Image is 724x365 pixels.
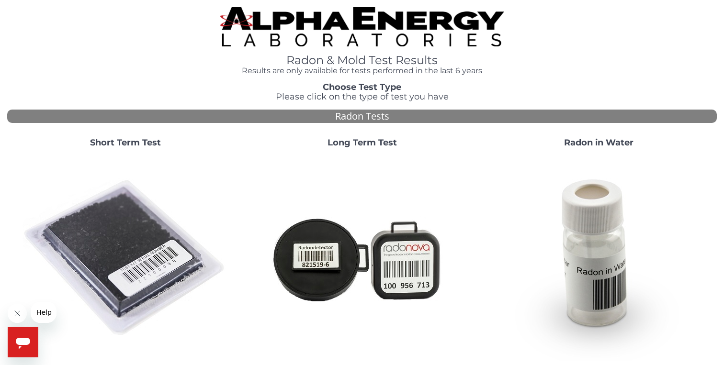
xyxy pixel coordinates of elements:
[496,155,701,361] img: RadoninWater.jpg
[323,82,401,92] strong: Choose Test Type
[220,66,504,75] h4: Results are only available for tests performed in the last 6 years
[328,137,397,148] strong: Long Term Test
[220,54,504,66] h1: Radon & Mold Test Results
[259,155,465,361] img: Radtrak2vsRadtrak3.jpg
[7,110,717,123] div: Radon Tests
[220,7,504,46] img: TightCrop.jpg
[8,327,38,357] iframe: Button to launch messaging window
[31,302,57,323] iframe: Message from company
[8,304,27,323] iframe: Close message
[90,137,161,148] strong: Short Term Test
[276,91,449,102] span: Please click on the type of test you have
[564,137,633,148] strong: Radon in Water
[23,155,228,361] img: ShortTerm.jpg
